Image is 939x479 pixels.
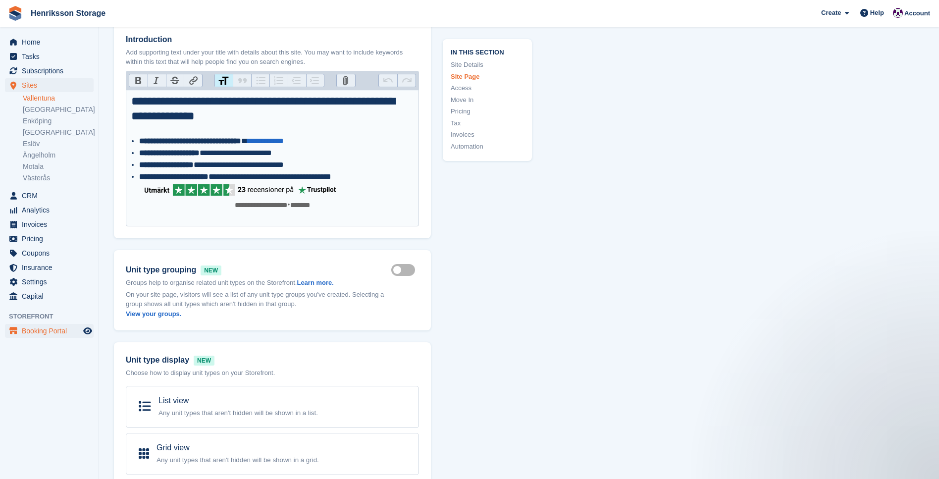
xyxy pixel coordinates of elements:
[870,8,884,18] span: Help
[9,312,99,321] span: Storefront
[288,74,306,87] button: Decrease Level
[126,310,181,318] a: View your groups.
[904,8,930,18] span: Account
[131,183,414,197] img: Frame%20527%20(1).png
[397,74,416,87] button: Redo
[451,130,524,140] a: Invoices
[22,78,81,92] span: Sites
[5,261,94,274] a: menu
[156,456,319,464] small: Any unit types that aren't hidden will be shown in a grid.
[5,324,94,338] a: menu
[8,6,23,21] img: stora-icon-8386f47178a22dfd0bd8f6a31ec36ba5ce8667c1dd55bd0f319d3a0aa187defe.svg
[22,64,81,78] span: Subscriptions
[23,116,94,126] a: Enköping
[23,128,94,137] a: [GEOGRAPHIC_DATA]
[5,189,94,203] a: menu
[126,48,419,67] p: Add supporting text under your title with details about this site. You may want to include keywor...
[158,409,318,417] small: Any unit types that aren't hidden will be shown in a list.
[215,74,233,87] button: Heading
[22,217,81,231] span: Invoices
[5,64,94,78] a: menu
[5,232,94,246] a: menu
[451,106,524,116] a: Pricing
[23,162,94,171] a: Motala
[451,71,524,81] a: Site Page
[22,232,81,246] span: Pricing
[5,50,94,63] a: menu
[233,74,251,87] button: Quote
[126,90,419,226] trix-editor: Introduction
[22,203,81,217] span: Analytics
[126,278,391,288] p: Groups help to organise related unit types on the Storefront.
[22,324,81,338] span: Booking Portal
[126,34,419,46] label: Introduction
[22,246,81,260] span: Coupons
[129,74,148,87] button: Bold
[391,269,419,270] label: Show groups on storefront
[22,189,81,203] span: CRM
[184,74,202,87] button: Link
[893,8,903,18] img: Joel Isaksson
[23,173,94,183] a: Västerås
[5,275,94,289] a: menu
[166,74,184,87] button: Strikethrough
[5,78,94,92] a: menu
[5,35,94,49] a: menu
[251,74,269,87] button: Bullets
[22,275,81,289] span: Settings
[156,443,190,452] span: Grid view
[297,279,333,286] a: Learn more.
[27,5,109,21] a: Henriksson Storage
[23,94,94,103] a: Vallentuna
[451,118,524,128] a: Tax
[22,261,81,274] span: Insurance
[451,60,524,70] a: Site Details
[5,203,94,217] a: menu
[5,217,94,231] a: menu
[148,74,166,87] button: Italic
[82,325,94,337] a: Preview store
[126,354,419,366] div: Unit type display
[22,50,81,63] span: Tasks
[451,95,524,105] a: Move In
[194,356,214,366] span: NEW
[5,246,94,260] a: menu
[126,264,391,276] label: Unit type grouping
[337,74,355,87] button: Attach Files
[22,289,81,303] span: Capital
[158,396,189,405] span: List view
[23,139,94,149] a: Eslöv
[451,141,524,151] a: Automation
[379,74,397,87] button: Undo
[22,35,81,49] span: Home
[451,47,524,56] span: In this section
[451,83,524,93] a: Access
[5,289,94,303] a: menu
[306,74,324,87] button: Increase Level
[269,74,288,87] button: Numbers
[126,368,419,378] p: Choose how to display unit types on your Storefront.
[821,8,841,18] span: Create
[126,290,391,319] p: On your site page, visitors will see a list of any unit type groups you've created. Selecting a g...
[201,266,221,275] span: NEW
[23,105,94,114] a: [GEOGRAPHIC_DATA]
[23,151,94,160] a: Ängelholm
